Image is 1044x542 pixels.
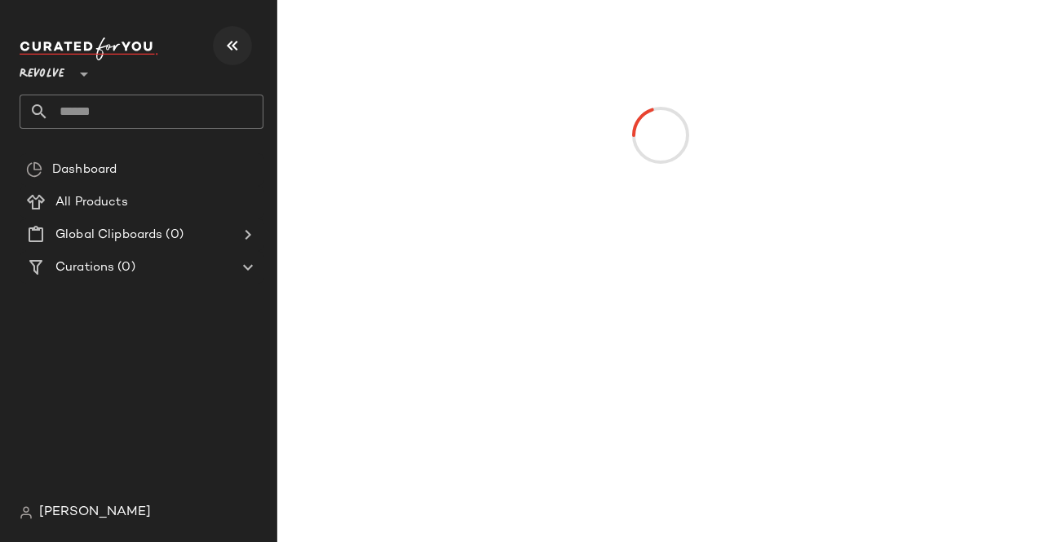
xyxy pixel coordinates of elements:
span: Revolve [20,55,64,85]
span: (0) [162,226,183,245]
span: All Products [55,193,128,212]
span: Dashboard [52,161,117,179]
span: (0) [114,258,135,277]
span: [PERSON_NAME] [39,503,151,522]
span: Global Clipboards [55,226,162,245]
img: svg%3e [26,161,42,178]
span: Curations [55,258,114,277]
img: svg%3e [20,506,33,519]
img: cfy_white_logo.C9jOOHJF.svg [20,37,158,60]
